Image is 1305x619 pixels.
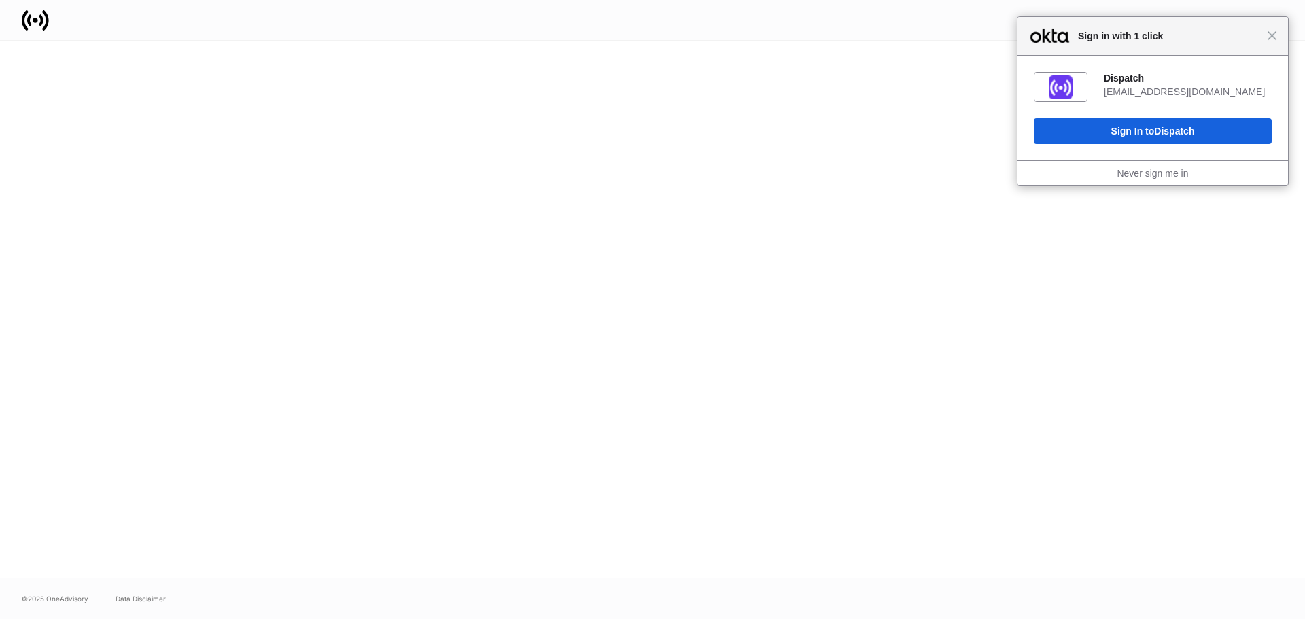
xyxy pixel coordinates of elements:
[1049,75,1073,99] img: fs01jxrofoggULhDH358
[1117,168,1188,179] a: Never sign me in
[1267,31,1277,41] span: Close
[1104,72,1272,84] div: Dispatch
[1104,86,1272,98] div: [EMAIL_ADDRESS][DOMAIN_NAME]
[116,593,166,604] a: Data Disclaimer
[22,593,88,604] span: © 2025 OneAdvisory
[1071,28,1267,44] span: Sign in with 1 click
[1034,118,1272,144] button: Sign In toDispatch
[1154,126,1194,137] span: Dispatch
